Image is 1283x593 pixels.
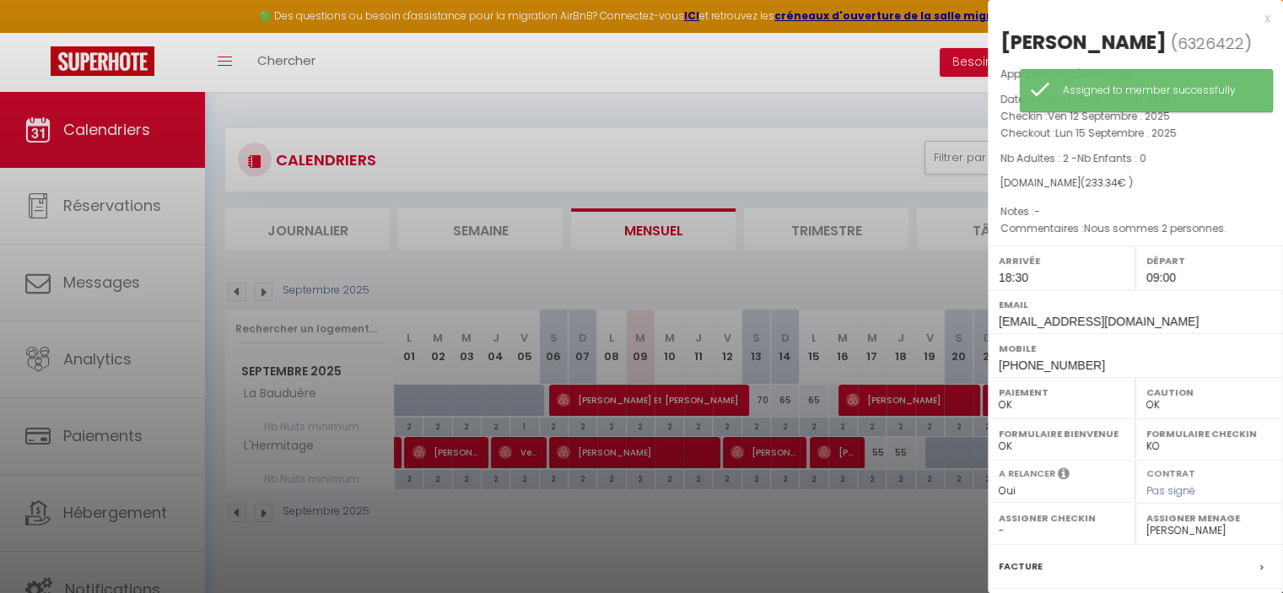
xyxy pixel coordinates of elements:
[1000,175,1270,191] div: [DOMAIN_NAME]
[1077,151,1146,165] span: Nb Enfants : 0
[1055,126,1177,140] span: Lun 15 Septembre . 2025
[1146,384,1272,401] label: Caution
[1000,29,1167,56] div: [PERSON_NAME]
[999,425,1124,442] label: Formulaire Bienvenue
[1073,67,1133,81] span: L'Hermitage
[1171,31,1252,55] span: ( )
[1085,175,1118,190] span: 233.34
[1146,252,1272,269] label: Départ
[999,340,1272,357] label: Mobile
[1000,203,1270,220] p: Notes :
[1034,204,1040,218] span: -
[1146,483,1195,498] span: Pas signé
[999,271,1028,284] span: 18:30
[1081,175,1133,190] span: ( € )
[1048,109,1170,123] span: Ven 12 Septembre . 2025
[999,296,1272,313] label: Email
[1146,271,1176,284] span: 09:00
[1000,91,1270,108] p: Date de réservation :
[999,252,1124,269] label: Arrivée
[999,509,1124,526] label: Assigner Checkin
[999,558,1043,575] label: Facture
[999,315,1199,328] span: [EMAIL_ADDRESS][DOMAIN_NAME]
[999,358,1105,372] span: [PHONE_NUMBER]
[999,466,1055,481] label: A relancer
[1146,509,1272,526] label: Assigner Menage
[1146,425,1272,442] label: Formulaire Checkin
[988,8,1270,29] div: x
[13,7,64,57] button: Ouvrir le widget de chat LiveChat
[1000,151,1146,165] span: Nb Adultes : 2 -
[1000,66,1270,83] p: Appartement :
[1146,466,1195,477] label: Contrat
[999,384,1124,401] label: Paiement
[1000,125,1270,142] p: Checkout :
[1084,221,1226,235] span: Nous sommes 2 personnes.
[1000,220,1270,237] p: Commentaires :
[1058,466,1070,485] i: Sélectionner OUI si vous souhaiter envoyer les séquences de messages post-checkout
[1178,33,1244,54] span: 6326422
[1000,108,1270,125] p: Checkin :
[1063,83,1255,99] div: Assigned to member successfully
